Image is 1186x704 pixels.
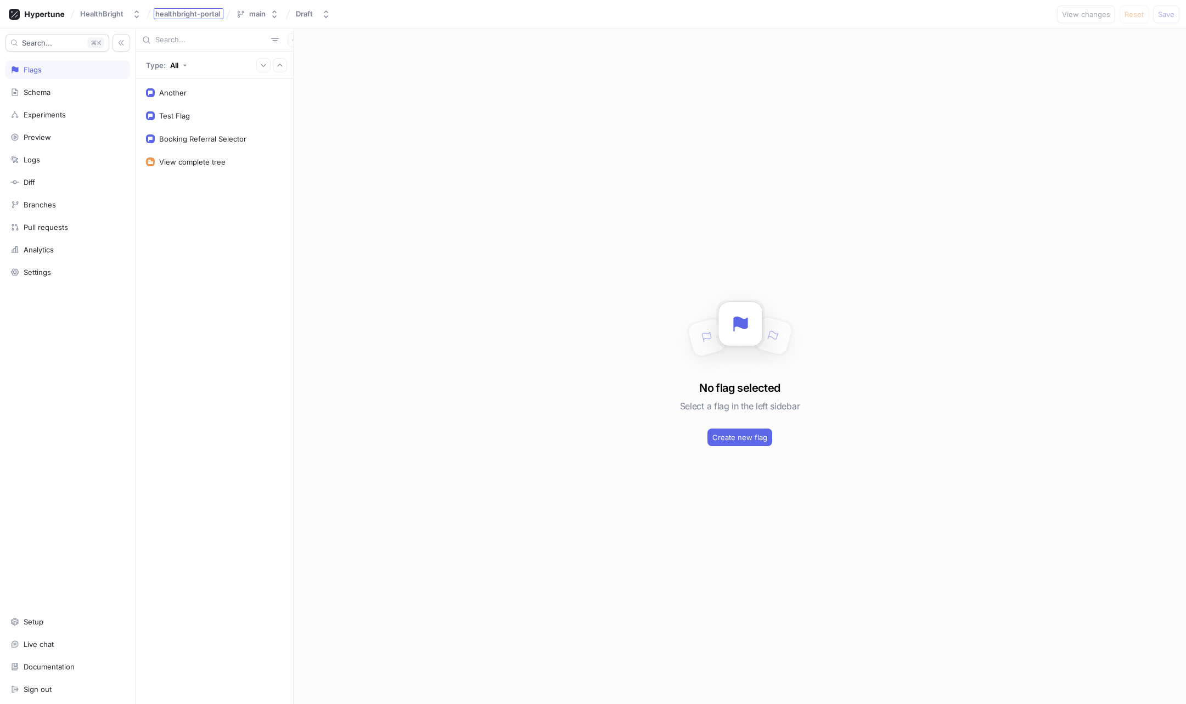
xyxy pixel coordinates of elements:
[22,40,52,46] span: Search...
[273,58,287,72] button: Collapse all
[142,55,191,75] button: Type: All
[291,5,335,23] button: Draft
[24,178,35,187] div: Diff
[707,429,772,446] button: Create new flag
[1125,11,1144,18] span: Reset
[159,111,190,120] div: Test Flag
[24,65,42,74] div: Flags
[24,155,40,164] div: Logs
[155,35,267,46] input: Search...
[256,58,271,72] button: Expand all
[24,640,54,649] div: Live chat
[24,662,75,671] div: Documentation
[87,37,104,48] div: K
[1057,5,1115,23] button: View changes
[712,434,767,441] span: Create new flag
[296,9,313,19] div: Draft
[5,657,130,676] a: Documentation
[159,157,226,166] div: View complete tree
[1062,11,1110,18] span: View changes
[24,88,50,97] div: Schema
[159,88,187,97] div: Another
[24,110,66,119] div: Experiments
[680,396,800,416] h5: Select a flag in the left sidebar
[146,61,166,70] p: Type:
[155,10,220,18] span: healthbright-portal
[24,268,51,277] div: Settings
[159,134,246,143] div: Booking Referral Selector
[1120,5,1149,23] button: Reset
[249,9,266,19] div: main
[24,223,68,232] div: Pull requests
[24,685,52,694] div: Sign out
[24,617,43,626] div: Setup
[170,61,178,70] div: All
[24,133,51,142] div: Preview
[232,5,283,23] button: main
[76,5,145,23] button: HealthBright
[699,380,780,396] h3: No flag selected
[1158,11,1174,18] span: Save
[24,200,56,209] div: Branches
[5,34,109,52] button: Search...K
[1153,5,1179,23] button: Save
[24,245,54,254] div: Analytics
[80,9,123,19] div: HealthBright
